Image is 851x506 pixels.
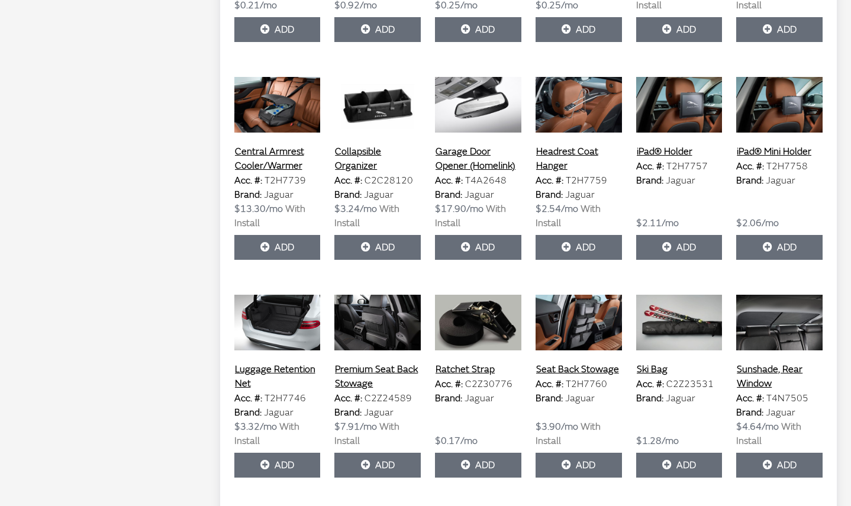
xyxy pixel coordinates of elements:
[234,203,283,215] span: $13.30/mo
[234,235,321,260] button: Add
[736,235,823,260] button: Add
[736,453,823,478] button: Add
[536,235,622,260] button: Add
[334,203,377,215] span: $3.24/mo
[234,173,262,188] label: Acc. #:
[636,435,679,447] span: $1.28/mo
[736,293,823,352] img: Image for Sunshade, Rear Window
[465,378,512,390] span: C2Z30776
[666,378,714,390] span: C2Z23531
[736,391,764,405] label: Acc. #:
[435,362,495,377] button: Ratchet Strap
[566,175,607,186] span: T2H7759
[334,421,377,433] span: $7.91/mo
[636,362,668,377] button: Ski Bag
[364,407,394,418] span: Jaguar
[465,392,494,404] span: Jaguar
[536,144,622,173] button: Headrest Coat Hanger
[435,203,483,215] span: $17.90/mo
[234,362,321,391] button: Luggage Retention Net
[636,217,679,229] span: $2.11/mo
[234,405,262,420] label: Brand:
[334,362,421,391] button: Premium Seat Back Stowage
[365,392,412,404] span: C2Z24589
[435,391,462,405] label: Brand:
[565,392,595,404] span: Jaguar
[435,377,463,391] label: Acc. #:
[766,160,808,172] span: T2H7758
[636,17,723,42] button: Add
[636,75,723,134] img: Image for iPad® Holder
[435,173,463,188] label: Acc. #:
[234,421,277,433] span: $3.32/mo
[264,189,294,201] span: Jaguar
[234,188,262,202] label: Brand:
[736,159,764,173] label: Acc. #:
[435,17,521,42] button: Add
[435,453,521,478] button: Add
[364,189,394,201] span: Jaguar
[435,235,521,260] button: Add
[536,17,622,42] button: Add
[736,144,812,159] button: iPad® Mini Holder
[636,391,663,405] label: Brand:
[334,188,362,202] label: Brand:
[636,293,723,352] img: Image for Ski Bag
[536,421,578,433] span: $3.90/mo
[234,453,321,478] button: Add
[465,189,494,201] span: Jaguar
[666,160,708,172] span: T2H7757
[736,17,823,42] button: Add
[536,75,622,134] img: Image for Headrest Coat Hanger
[334,235,421,260] button: Add
[334,75,421,134] img: Image for Collapsible Organizer
[536,377,563,391] label: Acc. #:
[536,293,622,352] img: Image for Seat Back Stowage
[636,235,723,260] button: Add
[265,175,306,186] span: T2H7739
[736,362,823,391] button: Sunshade, Rear Window
[636,159,664,173] label: Acc. #:
[334,391,362,405] label: Acc. #:
[234,75,321,134] img: Image for Central Armrest Cooler&#x2F;Warmer
[435,188,462,202] label: Brand:
[636,453,723,478] button: Add
[334,293,421,352] img: Image for Premium Seat Back Stowage
[334,144,421,173] button: Collapsible Organizer
[736,173,763,188] label: Brand:
[334,405,362,420] label: Brand:
[465,175,507,186] span: T4A2648
[636,377,664,391] label: Acc. #:
[265,392,306,404] span: T2H7746
[234,293,321,352] img: Image for Luggage Retention Net
[766,392,808,404] span: T4N7505
[334,453,421,478] button: Add
[666,175,695,186] span: Jaguar
[536,391,563,405] label: Brand:
[264,407,294,418] span: Jaguar
[435,435,478,447] span: $0.17/mo
[736,217,779,229] span: $2.06/mo
[234,17,321,42] button: Add
[435,144,521,173] button: Garage Door Opener (Homelink)
[435,293,521,352] img: Image for Ratchet Strap
[536,362,620,377] button: Seat Back Stowage
[365,175,413,186] span: C2C28120
[566,378,607,390] span: T2H7760
[334,173,362,188] label: Acc. #:
[565,189,595,201] span: Jaguar
[334,17,421,42] button: Add
[435,75,521,134] img: Image for Garage Door Opener (Homelink)
[736,75,823,134] img: Image for iPad® Mini Holder
[636,144,693,159] button: iPad® Holder
[234,144,321,173] button: Central Armrest Cooler/Warmer
[736,405,763,420] label: Brand:
[736,421,779,433] span: $4.64/mo
[666,392,695,404] span: Jaguar
[536,453,622,478] button: Add
[234,391,262,405] label: Acc. #:
[636,173,663,188] label: Brand:
[766,175,795,186] span: Jaguar
[766,407,795,418] span: Jaguar
[536,188,563,202] label: Brand:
